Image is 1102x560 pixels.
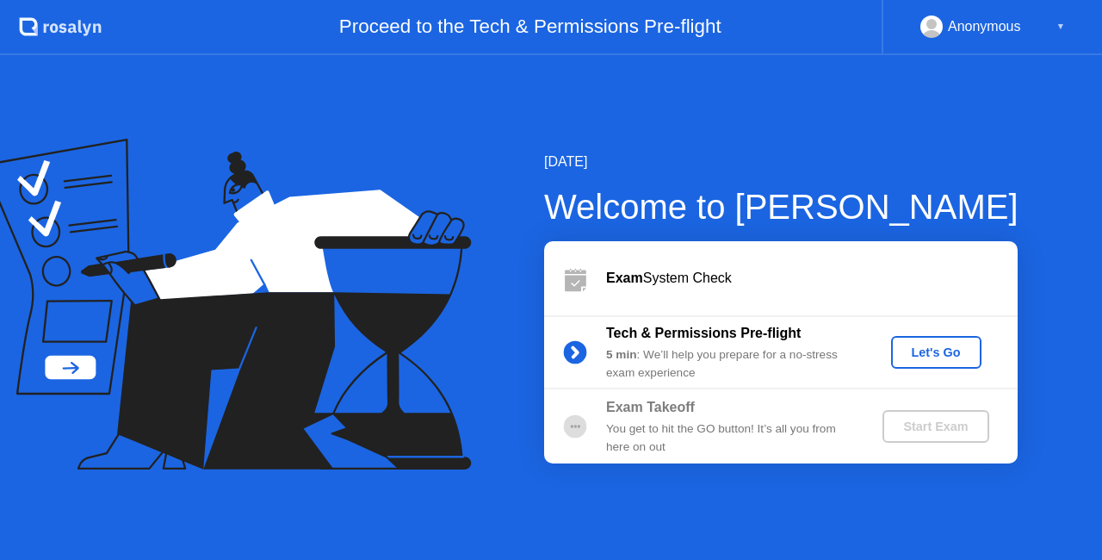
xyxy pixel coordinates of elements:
div: Let's Go [898,345,975,359]
div: [DATE] [544,152,1018,172]
b: Tech & Permissions Pre-flight [606,326,801,340]
div: ▼ [1056,16,1065,38]
div: Anonymous [948,16,1021,38]
b: 5 min [606,348,637,361]
button: Start Exam [882,410,988,443]
div: Welcome to [PERSON_NAME] [544,181,1018,233]
button: Let's Go [891,336,981,369]
div: System Check [606,268,1018,289]
div: You get to hit the GO button! It’s all you from here on out [606,420,854,456]
b: Exam [606,271,643,285]
div: Start Exam [889,420,981,433]
b: Exam Takeoff [606,400,695,414]
div: : We’ll help you prepare for a no-stress exam experience [606,346,854,382]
